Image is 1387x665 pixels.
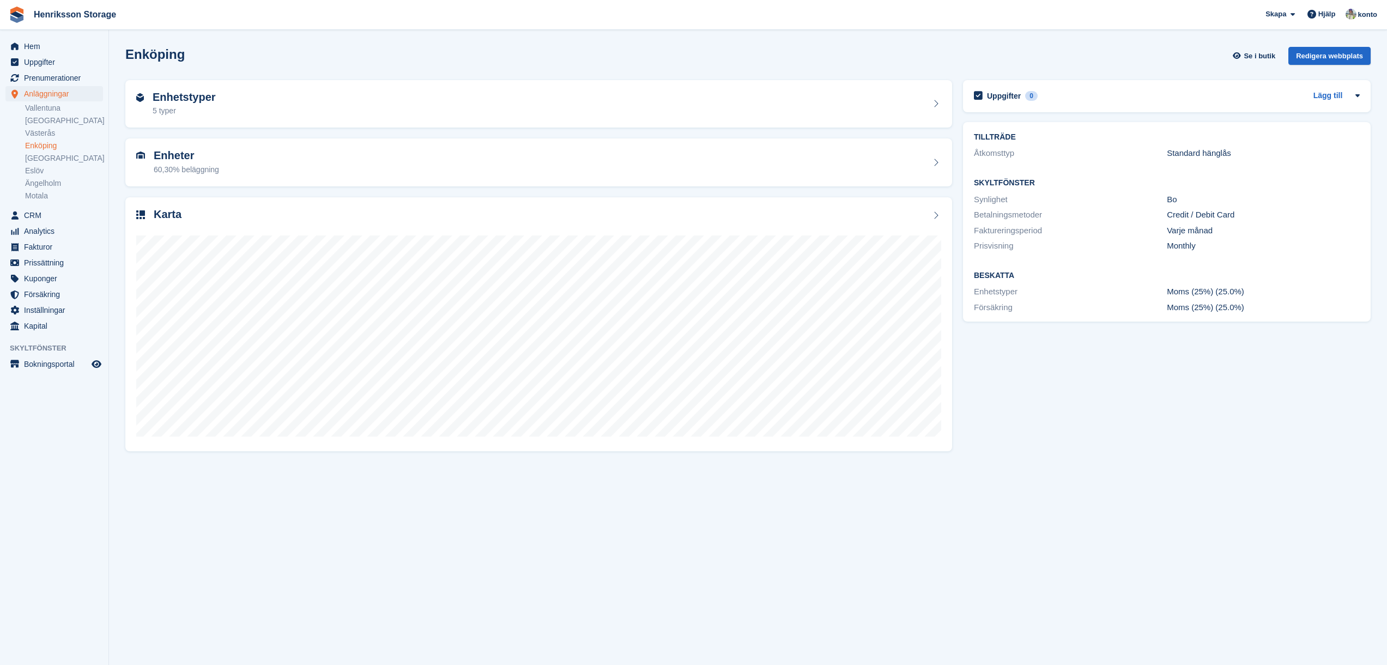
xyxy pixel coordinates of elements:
a: Enhetstyper 5 typer [125,80,952,128]
span: Kuponger [24,271,89,286]
a: menu [5,70,103,86]
h2: Enheter [154,149,219,162]
a: [GEOGRAPHIC_DATA] [25,153,103,164]
span: Hem [24,39,89,54]
h2: Uppgifter [987,91,1021,101]
a: menu [5,271,103,286]
span: Skyltfönster [10,343,108,354]
div: Betalningsmetoder [974,209,1167,221]
img: unit-type-icn-2b2737a686de81e16bb02015468b77c625bbabd49415b5ef34ead5e3b44a266d.svg [136,93,144,102]
div: Redigera webbplats [1288,47,1371,65]
span: Inställningar [24,303,89,318]
a: Vallentuna [25,103,103,113]
a: Redigera webbplats [1288,47,1371,69]
span: Anläggningar [24,86,89,101]
div: 5 typer [153,105,216,117]
a: menu [5,55,103,70]
h2: Skyltfönster [974,179,1360,188]
a: Motala [25,191,103,201]
div: Varje månad [1167,225,1360,237]
a: Enköping [25,141,103,151]
a: menu [5,303,103,318]
h2: Beskatta [974,271,1360,280]
span: Uppgifter [24,55,89,70]
div: Credit / Debit Card [1167,209,1360,221]
div: Åtkomsttyp [974,147,1167,160]
h2: Karta [154,208,181,221]
div: Monthly [1167,240,1360,252]
div: Moms (25%) (25.0%) [1167,286,1360,298]
a: Lägg till [1313,90,1343,102]
a: Henriksson Storage [29,5,120,23]
div: 0 [1025,91,1038,101]
a: menu [5,223,103,239]
div: Försäkring [974,301,1167,314]
a: menu [5,318,103,334]
div: Enhetstyper [974,286,1167,298]
div: Synlighet [974,194,1167,206]
span: Fakturor [24,239,89,255]
span: konto [1358,9,1377,20]
a: Ängelholm [25,178,103,189]
h2: Enhetstyper [153,91,216,104]
a: menu [5,255,103,270]
a: Enheter 60,30% beläggning [125,138,952,186]
span: Prissättning [24,255,89,270]
a: Se i butik [1231,47,1280,65]
div: Bo [1167,194,1360,206]
span: Se i butik [1244,51,1275,62]
h2: Enköping [125,47,185,62]
a: Västerås [25,128,103,138]
h2: TILLTRÄDE [974,133,1360,142]
span: Försäkring [24,287,89,302]
img: map-icn-33ee37083ee616e46c38cad1a60f524a97daa1e2b2c8c0bc3eb3415660979fc1.svg [136,210,145,219]
div: Prisvisning [974,240,1167,252]
a: menu [5,39,103,54]
a: Förhandsgranska butik [90,358,103,371]
a: Karta [125,197,952,452]
span: Kapital [24,318,89,334]
span: Analytics [24,223,89,239]
a: menu [5,86,103,101]
a: menu [5,208,103,223]
img: unit-icn-7be61d7bf1b0ce9d3e12c5938cc71ed9869f7b940bace4675aadf7bd6d80202e.svg [136,152,145,159]
a: [GEOGRAPHIC_DATA] [25,116,103,126]
a: meny [5,356,103,372]
span: Prenumerationer [24,70,89,86]
a: Eslöv [25,166,103,176]
span: Hjälp [1318,9,1336,20]
a: menu [5,239,103,255]
a: menu [5,287,103,302]
div: Moms (25%) (25.0%) [1167,301,1360,314]
span: CRM [24,208,89,223]
div: Standard hänglås [1167,147,1360,160]
span: Bokningsportal [24,356,89,372]
img: stora-icon-8386f47178a22dfd0bd8f6a31ec36ba5ce8667c1dd55bd0f319d3a0aa187defe.svg [9,7,25,23]
div: 60,30% beläggning [154,164,219,176]
span: Skapa [1265,9,1286,20]
div: Faktureringsperiod [974,225,1167,237]
img: Daniel Axberg [1346,9,1356,20]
